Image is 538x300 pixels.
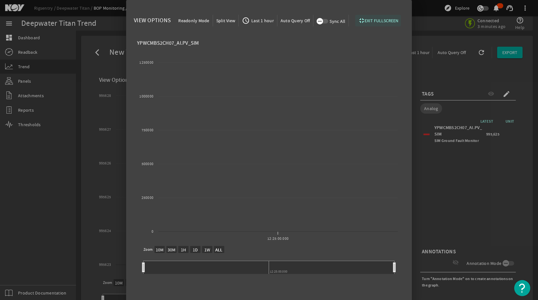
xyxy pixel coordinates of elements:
button: Open Resource Center [514,280,530,296]
text: 250000 [142,195,154,200]
mat-icon: access_time [242,17,250,24]
label: Sync All [328,18,345,24]
text: Zoom [144,247,153,252]
div: Last 1 hour [242,15,277,26]
text: 1250000 [139,60,153,65]
span: View Options [134,17,171,24]
span: EXIT FULLSCREEN [365,17,398,24]
text: 500000 [142,162,154,166]
text: 10M [156,247,164,253]
button: EXIT FULLSCREEN [355,15,401,26]
div: Split View [216,15,239,26]
div: YPWCMBS2CH07_AI.PV_SIM [137,40,401,46]
div: F1AbEw98E7gckM0uxgJcENq3MWAra_GHDwR7hGq7grClDTVYwQ-IwdMco7UOXDNxBl5EtXAUElBV1NBRkhBMDFcUENHX1JTQk... [134,40,404,297]
mat-icon: fullscreen_exit [358,17,363,24]
text: 30M [168,247,176,253]
text: 1D [193,247,198,253]
text: 12:25:00.000 [267,236,289,241]
text: 1H [181,247,186,253]
div: Readonly Mode [178,15,213,26]
text: 1W [204,247,210,253]
text: 1000000 [139,94,153,99]
svg: Chart title [137,53,401,246]
text: 0 [152,229,153,234]
text: ALL [215,247,223,253]
text: 750000 [142,128,154,133]
div: Auto Query Off [281,15,314,26]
